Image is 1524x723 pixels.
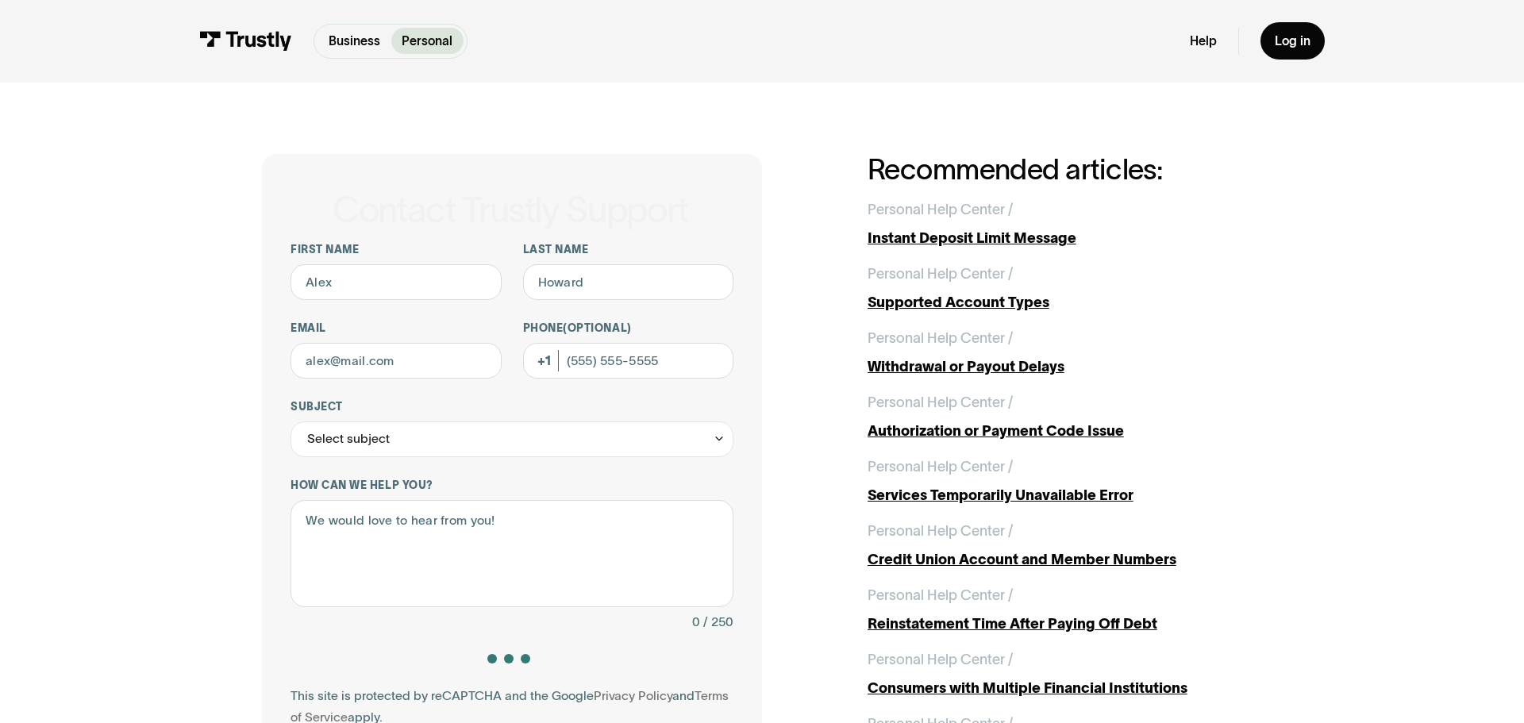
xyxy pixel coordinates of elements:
[868,649,1262,699] a: Personal Help Center /Consumers with Multiple Financial Institutions
[868,613,1262,635] div: Reinstatement Time After Paying Off Debt
[523,321,734,336] label: Phone
[391,28,464,54] a: Personal
[868,392,1013,413] div: Personal Help Center /
[868,328,1013,349] div: Personal Help Center /
[868,421,1262,442] div: Authorization or Payment Code Issue
[868,585,1013,606] div: Personal Help Center /
[594,689,672,702] a: Privacy Policy
[1190,33,1217,49] a: Help
[523,343,734,379] input: (555) 555-5555
[868,456,1262,506] a: Personal Help Center /Services Temporarily Unavailable Error
[692,611,700,633] div: 0
[287,190,733,229] h1: Contact Trustly Support
[318,28,391,54] a: Business
[291,243,502,257] label: First name
[868,678,1262,699] div: Consumers with Multiple Financial Institutions
[523,264,734,300] input: Howard
[1275,33,1310,49] div: Log in
[523,243,734,257] label: Last name
[868,485,1262,506] div: Services Temporarily Unavailable Error
[868,199,1262,249] a: Personal Help Center /Instant Deposit Limit Message
[307,428,390,449] div: Select subject
[868,154,1262,186] h2: Recommended articles:
[868,263,1013,285] div: Personal Help Center /
[868,292,1262,313] div: Supported Account Types
[868,328,1262,378] a: Personal Help Center /Withdrawal or Payout Delays
[291,479,733,493] label: How can we help you?
[868,392,1262,442] a: Personal Help Center /Authorization or Payment Code Issue
[868,521,1013,542] div: Personal Help Center /
[291,321,502,336] label: Email
[291,343,502,379] input: alex@mail.com
[868,356,1262,378] div: Withdrawal or Payout Delays
[703,611,733,633] div: / 250
[868,585,1262,635] a: Personal Help Center /Reinstatement Time After Paying Off Debt
[868,456,1013,478] div: Personal Help Center /
[402,32,452,51] p: Personal
[329,32,380,51] p: Business
[1260,22,1325,60] a: Log in
[868,228,1262,249] div: Instant Deposit Limit Message
[868,263,1262,313] a: Personal Help Center /Supported Account Types
[868,649,1013,671] div: Personal Help Center /
[291,264,502,300] input: Alex
[868,549,1262,571] div: Credit Union Account and Member Numbers
[868,521,1262,571] a: Personal Help Center /Credit Union Account and Member Numbers
[199,31,292,51] img: Trustly Logo
[563,322,631,334] span: (Optional)
[291,400,733,414] label: Subject
[868,199,1013,221] div: Personal Help Center /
